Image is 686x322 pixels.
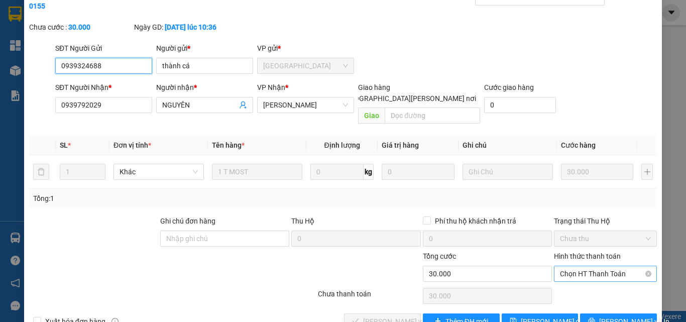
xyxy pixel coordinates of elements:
[134,22,237,33] div: Ngày GD:
[113,141,151,149] span: Đơn vị tính
[68,23,90,31] b: 30.000
[257,43,354,54] div: VP gửi
[561,141,596,149] span: Cước hàng
[33,193,266,204] div: Tổng: 1
[364,164,374,180] span: kg
[317,288,422,306] div: Chưa thanh toán
[257,83,285,91] span: VP Nhận
[160,231,289,247] input: Ghi chú đơn hàng
[160,217,215,225] label: Ghi chú đơn hàng
[463,164,553,180] input: Ghi Chú
[645,271,651,277] span: close-circle
[339,93,480,104] span: [GEOGRAPHIC_DATA][PERSON_NAME] nơi
[554,216,657,227] div: Trạng thái Thu Hộ
[561,164,633,180] input: 0
[554,252,621,260] label: Hình thức thanh toán
[382,141,419,149] span: Giá trị hàng
[33,164,49,180] button: delete
[55,82,152,93] div: SĐT Người Nhận
[641,164,653,180] button: plus
[382,164,454,180] input: 0
[212,141,245,149] span: Tên hàng
[156,43,253,54] div: Người gửi
[291,217,314,225] span: Thu Hộ
[431,216,520,227] span: Phí thu hộ khách nhận trả
[459,136,557,155] th: Ghi chú
[263,58,348,73] span: Sài Gòn
[560,231,651,246] span: Chưa thu
[385,108,480,124] input: Dọc đường
[560,266,651,281] span: Chọn HT Thanh Toán
[120,164,198,179] span: Khác
[156,82,253,93] div: Người nhận
[358,83,390,91] span: Giao hàng
[484,83,534,91] label: Cước giao hàng
[358,108,385,124] span: Giao
[165,23,216,31] b: [DATE] lúc 10:36
[60,141,68,149] span: SL
[239,101,247,109] span: user-add
[212,164,302,180] input: VD: Bàn, Ghế
[324,141,360,149] span: Định lượng
[29,22,132,33] div: Chưa cước :
[263,97,348,113] span: Cao Tốc
[55,43,152,54] div: SĐT Người Gửi
[484,97,556,113] input: Cước giao hàng
[423,252,456,260] span: Tổng cước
